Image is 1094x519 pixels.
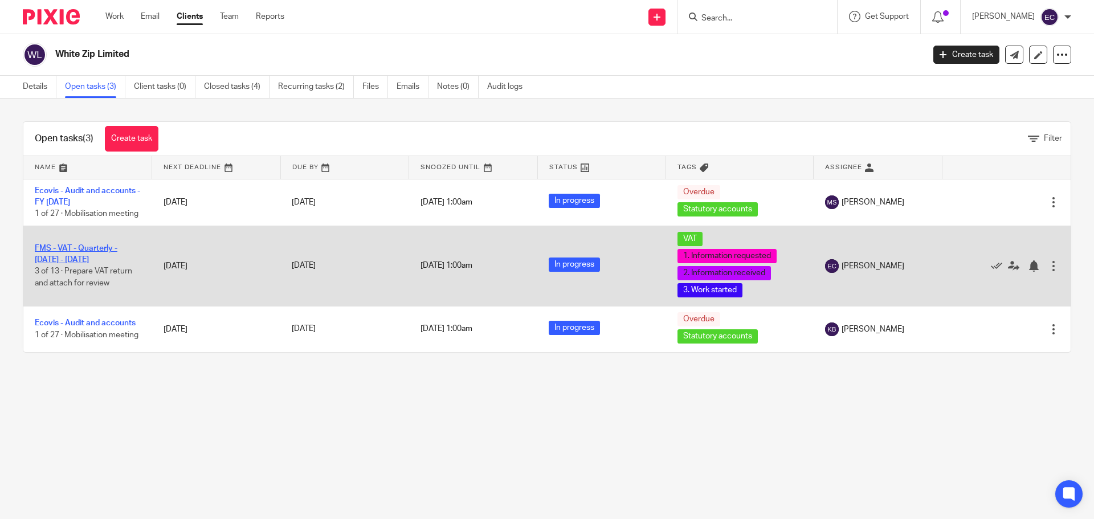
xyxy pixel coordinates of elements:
[933,46,999,64] a: Create task
[677,202,758,216] span: Statutory accounts
[549,164,578,170] span: Status
[35,244,117,264] a: FMS - VAT - Quarterly - [DATE] - [DATE]
[677,185,720,199] span: Overdue
[677,232,703,246] span: VAT
[421,325,472,333] span: [DATE] 1:00am
[152,226,281,306] td: [DATE]
[105,11,124,22] a: Work
[177,11,203,22] a: Clients
[35,187,140,206] a: Ecovis - Audit and accounts - FY [DATE]
[487,76,531,98] a: Audit logs
[220,11,239,22] a: Team
[35,268,132,288] span: 3 of 13 · Prepare VAT return and attach for review
[991,260,1008,271] a: Mark as done
[842,197,904,208] span: [PERSON_NAME]
[677,164,697,170] span: Tags
[83,134,93,143] span: (3)
[549,258,600,272] span: In progress
[141,11,160,22] a: Email
[825,195,839,209] img: svg%3E
[292,262,316,270] span: [DATE]
[677,249,777,263] span: 1. Information requested
[1044,134,1062,142] span: Filter
[362,76,388,98] a: Files
[700,14,803,24] input: Search
[278,76,354,98] a: Recurring tasks (2)
[397,76,428,98] a: Emails
[825,259,839,273] img: svg%3E
[134,76,195,98] a: Client tasks (0)
[35,210,138,218] span: 1 of 27 · Mobilisation meeting
[677,283,742,297] span: 3. Work started
[421,164,480,170] span: Snoozed Until
[292,198,316,206] span: [DATE]
[256,11,284,22] a: Reports
[65,76,125,98] a: Open tasks (3)
[105,126,158,152] a: Create task
[437,76,479,98] a: Notes (0)
[23,76,56,98] a: Details
[35,133,93,145] h1: Open tasks
[677,312,720,326] span: Overdue
[677,329,758,344] span: Statutory accounts
[421,198,472,206] span: [DATE] 1:00am
[825,322,839,336] img: svg%3E
[55,48,744,60] h2: White Zip Limited
[421,262,472,270] span: [DATE] 1:00am
[972,11,1035,22] p: [PERSON_NAME]
[23,9,80,24] img: Pixie
[292,325,316,333] span: [DATE]
[842,324,904,335] span: [PERSON_NAME]
[35,319,136,327] a: Ecovis - Audit and accounts
[549,321,600,335] span: In progress
[677,266,771,280] span: 2. Information received
[842,260,904,272] span: [PERSON_NAME]
[152,306,281,352] td: [DATE]
[549,194,600,208] span: In progress
[35,331,138,339] span: 1 of 27 · Mobilisation meeting
[865,13,909,21] span: Get Support
[204,76,270,98] a: Closed tasks (4)
[1040,8,1059,26] img: svg%3E
[23,43,47,67] img: svg%3E
[152,179,281,226] td: [DATE]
